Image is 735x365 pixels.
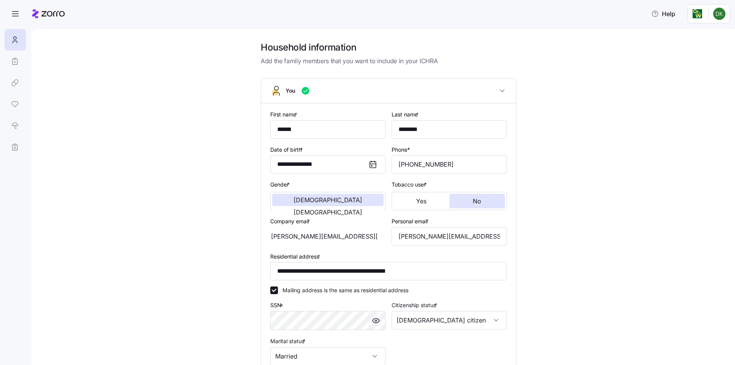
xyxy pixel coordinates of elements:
span: You [286,87,296,95]
img: 5a5de0d9d9f007bdc1228ec5d17bd539 [713,8,725,20]
label: Personal email [392,217,430,226]
label: First name [270,110,299,119]
input: Select citizenship status [392,311,507,329]
label: Marital status [270,337,307,345]
span: No [473,198,481,204]
label: Residential address [270,252,322,261]
input: Email [392,227,507,246]
span: [DEMOGRAPHIC_DATA] [294,197,362,203]
label: Company email [270,217,312,226]
button: Help [645,6,681,21]
label: Last name [392,110,420,119]
span: Add the family members that you want to include in your ICHRA [261,56,516,66]
label: Phone* [392,146,410,154]
label: Date of birth [270,146,304,154]
label: Citizenship status [392,301,439,309]
span: Help [651,9,675,18]
label: SSN [270,301,285,309]
span: [DEMOGRAPHIC_DATA] [294,209,362,215]
h1: Household information [261,41,516,53]
img: Employer logo [693,9,702,18]
input: Phone [392,155,507,173]
label: Gender [270,180,291,189]
label: Mailing address is the same as residential address [278,286,408,294]
button: You [261,79,516,103]
span: Yes [416,198,426,204]
label: Tobacco user [392,180,428,189]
